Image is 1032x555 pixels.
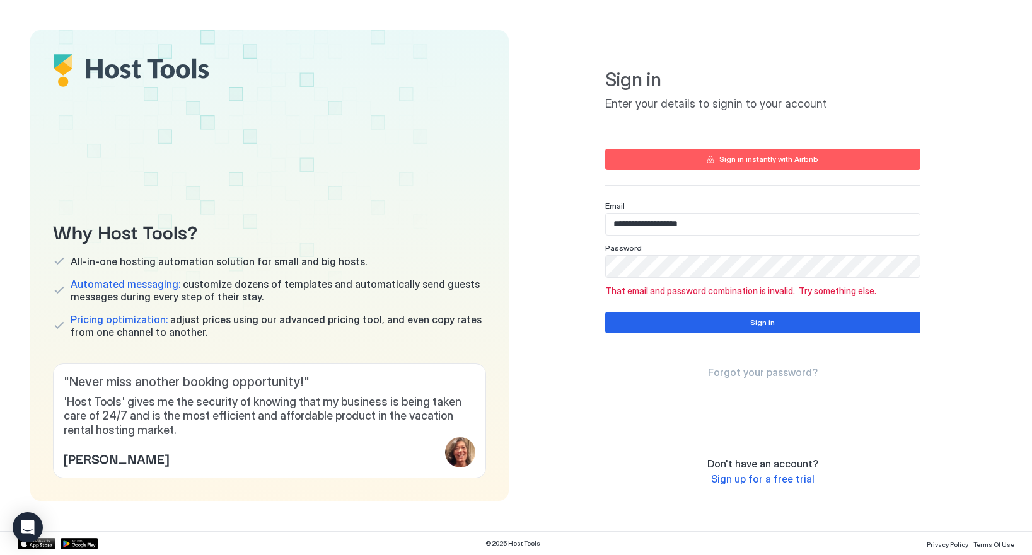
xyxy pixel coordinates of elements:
input: Input Field [606,214,920,235]
span: Sign in [605,68,920,92]
span: customize dozens of templates and automatically send guests messages during every step of their s... [71,278,486,303]
span: All-in-one hosting automation solution for small and big hosts. [71,255,367,268]
span: Sign up for a free trial [711,472,815,485]
span: Pricing optimization: [71,313,168,326]
span: Don't have an account? [707,457,818,470]
span: 'Host Tools' gives me the security of knowing that my business is being taken care of 24/7 and is... [64,395,475,438]
span: Email [605,201,625,210]
a: Forgot your password? [708,366,818,379]
a: Terms Of Use [973,537,1014,550]
span: That email and password combination is invalid. Try something else. [605,285,920,297]
span: Enter your details to signin to your account [605,97,920,112]
div: Sign in instantly with Airbnb [719,154,818,165]
input: Input Field [606,256,920,277]
span: Password [605,243,642,253]
span: Privacy Policy [927,541,968,548]
div: profile [445,437,475,467]
span: " Never miss another booking opportunity! " [64,374,475,390]
div: Sign in [750,317,775,328]
a: Privacy Policy [927,537,968,550]
span: Terms Of Use [973,541,1014,548]
a: Google Play Store [61,538,98,549]
span: adjust prices using our advanced pricing tool, and even copy rates from one channel to another. [71,313,486,338]
button: Sign in [605,312,920,333]
div: Open Intercom Messenger [13,512,43,542]
span: © 2025 Host Tools [485,539,540,547]
a: App Store [18,538,55,549]
span: Automated messaging: [71,278,180,290]
span: [PERSON_NAME] [64,449,169,467]
button: Sign in instantly with Airbnb [605,149,920,170]
span: Why Host Tools? [53,217,486,245]
a: Sign up for a free trial [711,472,815,486]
